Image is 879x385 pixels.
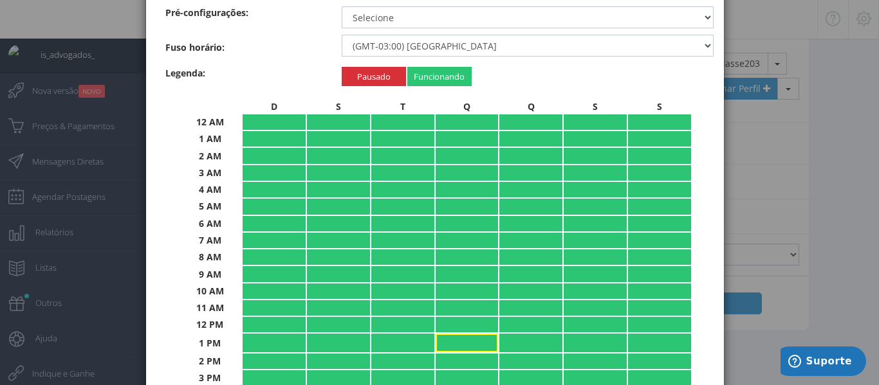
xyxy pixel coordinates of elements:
[243,100,306,113] th: D
[342,67,406,86] div: Pausado
[179,249,242,265] th: 8 AM
[371,100,434,113] th: T
[179,233,242,248] th: 7 AM
[179,199,242,214] th: 5 AM
[179,317,242,332] th: 12 PM
[781,346,866,379] iframe: Abre um widget para que você possa encontrar mais informações
[179,266,242,282] th: 9 AM
[628,100,691,113] th: S
[179,165,242,181] th: 3 AM
[179,216,242,231] th: 6 AM
[179,334,242,352] th: 1 PM
[165,67,205,79] b: :
[179,300,242,316] th: 11 AM
[165,67,203,79] span: Legenda
[564,100,627,113] th: S
[179,182,242,197] th: 4 AM
[307,100,370,113] th: S
[179,114,242,130] th: 12 AM
[179,131,242,147] th: 1 AM
[165,6,248,19] b: Pré-configurações:
[499,100,562,113] th: Q
[179,354,242,369] th: 2 PM
[179,148,242,163] th: 2 AM
[179,283,242,299] th: 10 AM
[407,67,472,86] div: Funcionando
[165,41,225,53] b: Fuso horário:
[436,100,499,113] th: Q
